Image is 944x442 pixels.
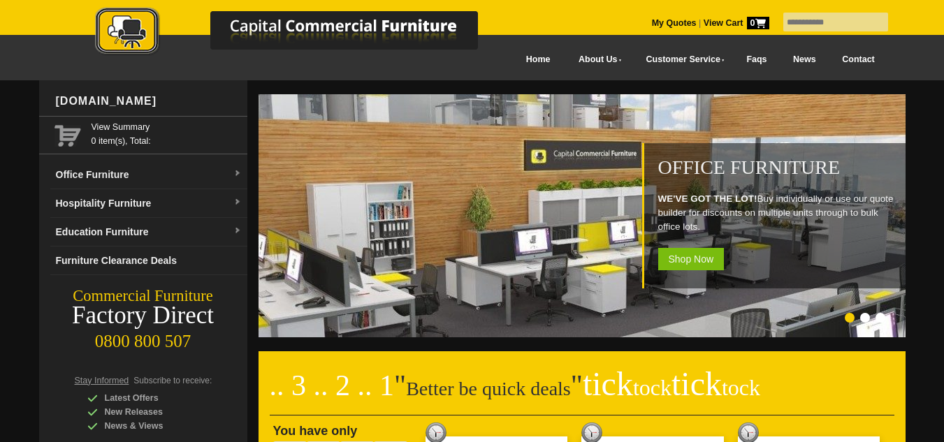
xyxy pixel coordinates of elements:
[39,325,247,351] div: 0800 800 507
[860,313,870,323] li: Page dot 2
[571,369,760,402] span: "
[39,306,247,325] div: Factory Direct
[658,193,757,204] strong: WE'VE GOT THE LOT!
[87,419,220,433] div: News & Views
[233,198,242,207] img: dropdown
[658,192,899,234] p: Buy individually or use our quote builder for discounts on multiple units through to bulk office ...
[50,80,247,122] div: [DOMAIN_NAME]
[87,405,220,419] div: New Releases
[50,218,247,246] a: Education Furnituredropdown
[583,365,760,402] span: tick tick
[92,120,242,134] a: View Summary
[633,375,671,400] span: tock
[701,18,769,28] a: View Cart0
[876,313,885,323] li: Page dot 3
[57,7,546,62] a: Capital Commercial Furniture Logo
[658,157,899,178] h1: Office Furniture
[394,369,406,402] span: "
[50,189,247,218] a: Hospitality Furnituredropdown
[270,369,395,402] span: .. 3 .. 2 .. 1
[92,120,242,146] span: 0 item(s), Total:
[630,44,733,75] a: Customer Service
[563,44,630,75] a: About Us
[747,17,769,29] span: 0
[57,7,546,58] img: Capital Commercial Furniture Logo
[233,170,242,178] img: dropdown
[75,376,129,385] span: Stay Informed
[270,374,894,415] h2: Better be quick deals
[658,248,725,270] span: Shop Now
[704,18,769,28] strong: View Cart
[259,330,908,339] a: Office Furniture WE'VE GOT THE LOT!Buy individually or use our quote builder for discounts on mul...
[50,246,247,275] a: Furniture Clearance Deals
[50,161,247,189] a: Office Furnituredropdown
[722,375,760,400] span: tock
[259,94,908,337] img: Office Furniture
[845,313,855,323] li: Page dot 1
[233,227,242,235] img: dropdown
[829,44,887,75] a: Contact
[273,424,358,438] span: You have only
[39,286,247,306] div: Commercial Furniture
[133,376,212,385] span: Subscribe to receive:
[780,44,829,75] a: News
[734,44,780,75] a: Faqs
[652,18,697,28] a: My Quotes
[87,391,220,405] div: Latest Offers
